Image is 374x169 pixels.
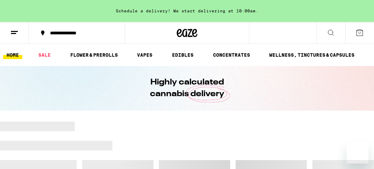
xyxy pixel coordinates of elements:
a: VAPES [134,51,156,59]
a: WELLNESS, TINCTURES & CAPSULES [266,51,358,59]
a: HOME [3,51,22,59]
a: SALE [35,51,54,59]
iframe: Button to launch messaging window [347,142,369,164]
h1: Highly calculated cannabis delivery [130,77,244,100]
a: EDIBLES [169,51,197,59]
a: FLOWER & PREROLLS [67,51,121,59]
a: CONCENTRATES [210,51,253,59]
